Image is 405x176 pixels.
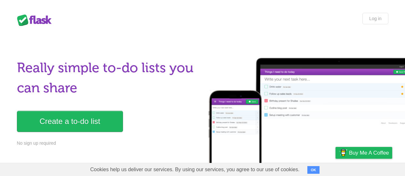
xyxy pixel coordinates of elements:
[362,13,388,24] a: Log in
[17,111,123,132] a: Create a to-do list
[17,58,199,98] h1: Really simple to-do lists you can share
[336,147,392,159] a: Buy me a coffee
[17,14,55,26] div: Flask Lists
[307,166,320,174] button: OK
[339,147,347,158] img: Buy me a coffee
[349,147,389,158] span: Buy me a coffee
[84,163,306,176] span: Cookies help us deliver our services. By using our services, you agree to our use of cookies.
[17,140,199,147] p: No sign up required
